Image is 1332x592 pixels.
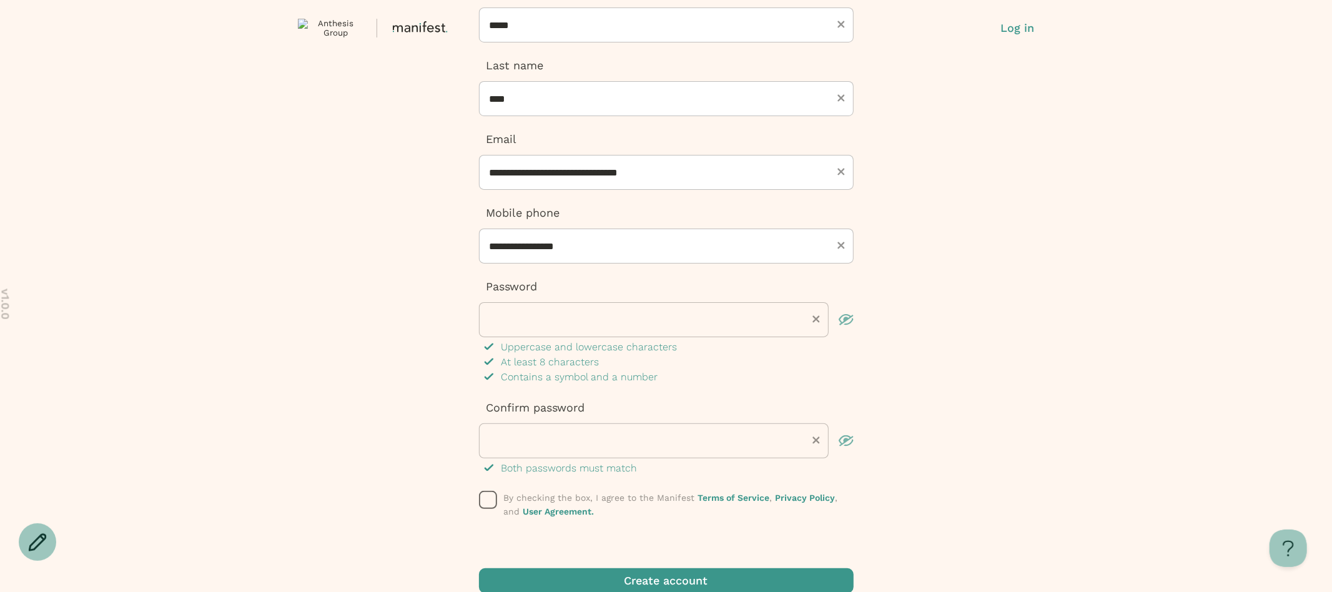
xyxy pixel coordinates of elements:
a: Privacy Policy [776,493,836,503]
img: Anthesis Group [298,19,364,37]
p: Mobile phone [479,205,854,221]
p: Contains a symbol and a number [501,370,658,385]
p: Uppercase and lowercase characters [501,340,678,355]
p: Last name [479,57,854,74]
p: Email [479,131,854,147]
iframe: Toggle Customer Support [1270,530,1307,567]
span: By checking the box, I agree to the Manifest , , and [504,493,838,516]
p: Both passwords must match [501,461,638,476]
a: Terms of Service [698,493,770,503]
button: Log in [1001,20,1035,36]
p: Password [479,279,854,295]
p: At least 8 characters [501,355,599,370]
a: User Agreement. [523,506,594,516]
p: Confirm password [479,400,854,416]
